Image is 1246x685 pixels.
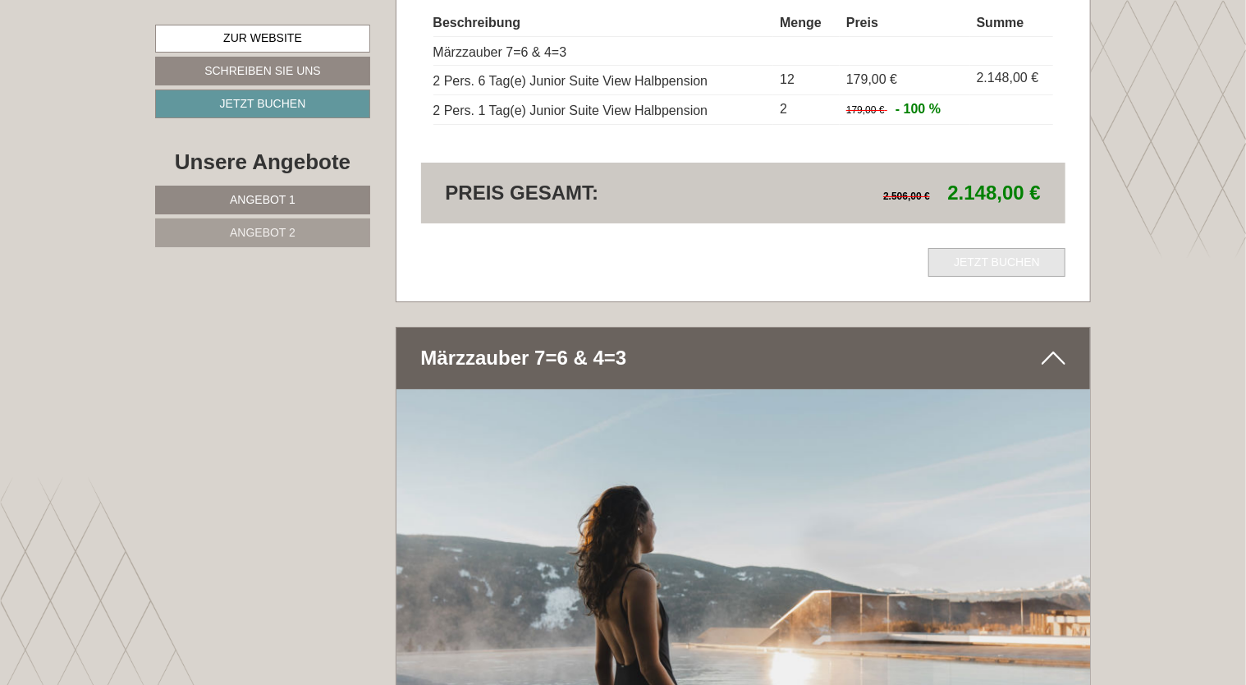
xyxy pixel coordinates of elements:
div: Märzzauber 7=6 & 4=3 [396,328,1091,388]
td: Märzzauber 7=6 & 4=3 [433,36,774,66]
a: Jetzt buchen [155,90,370,118]
td: 2 Pers. 1 Tag(e) Junior Suite View Halbpension [433,95,774,125]
a: Zur Website [155,25,370,53]
th: Beschreibung [433,11,774,36]
span: 179,00 € [846,104,885,116]
th: Preis [840,11,970,36]
td: 2.148,00 € [970,66,1053,95]
span: Angebot 2 [230,226,295,239]
td: 12 [773,66,840,95]
span: - 100 % [896,102,941,116]
a: Schreiben Sie uns [155,57,370,85]
td: 2 Pers. 6 Tag(e) Junior Suite View Halbpension [433,66,774,95]
a: Jetzt buchen [928,248,1065,277]
td: 2 [773,95,840,125]
span: 179,00 € [846,72,897,86]
th: Summe [970,11,1053,36]
span: 2.148,00 € [948,182,1041,204]
span: 2.506,00 € [883,191,930,202]
div: Preis gesamt: [433,179,744,207]
div: Unsere Angebote [155,147,370,177]
th: Menge [773,11,840,36]
span: Angebot 1 [230,193,295,206]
